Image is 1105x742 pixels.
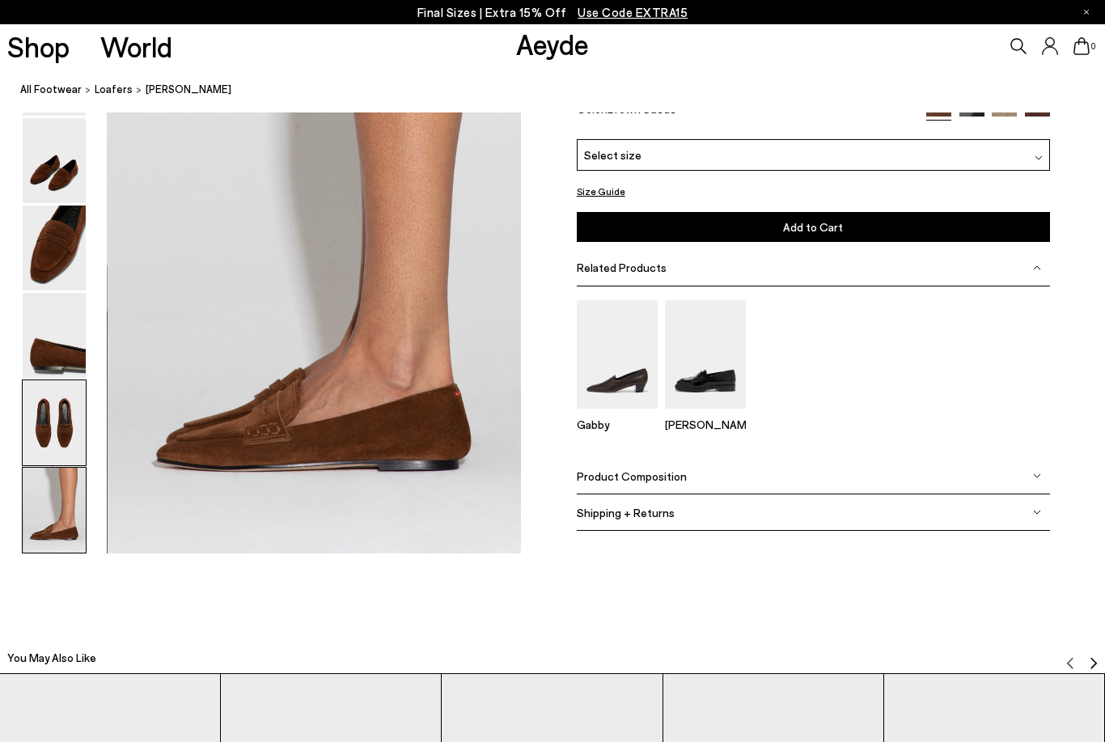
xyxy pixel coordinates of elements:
img: svg%3E [1064,657,1077,670]
img: Alfie Suede Loafers - Image 2 [23,118,86,203]
span: Shipping + Returns [577,506,675,519]
a: Shop [7,32,70,61]
span: Loafers [95,83,133,95]
img: Alfie Suede Loafers - Image 6 [23,468,86,553]
img: Alfie Suede Loafers - Image 4 [23,293,86,378]
img: svg%3E [1033,472,1041,480]
img: svg%3E [1033,508,1041,516]
img: svg%3E [1033,263,1041,271]
p: [PERSON_NAME] [665,417,746,430]
a: All Footwear [20,81,82,98]
span: Navigate to /collections/ss25-final-sizes [578,5,688,19]
span: Add to Cart [783,220,843,234]
img: Alfie Suede Loafers - Image 5 [23,380,86,465]
img: Gabby Almond-Toe Loafers [577,300,658,408]
img: Alfie Suede Loafers - Image 3 [23,206,86,290]
a: Gabby Almond-Toe Loafers Gabby [577,396,658,430]
nav: breadcrumb [20,68,1105,112]
span: 0 [1090,42,1098,51]
span: Product Composition [577,469,687,483]
a: World [100,32,172,61]
span: Select size [584,146,641,163]
a: 0 [1073,37,1090,55]
a: Aeyde [516,27,589,61]
h2: You May Also Like [7,650,96,666]
button: Previous slide [1064,645,1077,669]
span: Related Products [577,261,667,274]
img: svg%3E [1087,657,1100,670]
p: Final Sizes | Extra 15% Off [417,2,688,23]
button: Next slide [1087,645,1100,669]
a: Loafers [95,81,133,98]
p: Gabby [577,417,658,430]
span: [PERSON_NAME] [146,81,231,98]
a: Leon Loafers [PERSON_NAME] [665,396,746,430]
img: svg%3E [1035,154,1043,162]
button: Add to Cart [577,212,1050,242]
button: Size Guide [577,181,625,201]
img: Leon Loafers [665,300,746,408]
